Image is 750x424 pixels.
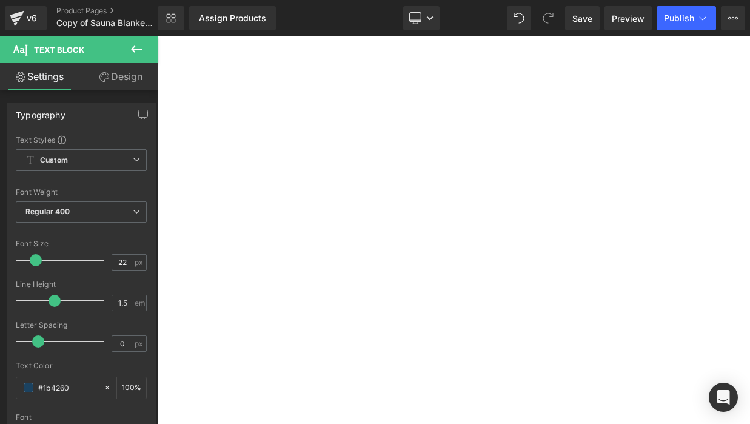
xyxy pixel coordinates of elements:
[721,6,745,30] button: More
[25,207,70,216] b: Regular 400
[16,188,147,197] div: Font Weight
[16,135,147,144] div: Text Styles
[664,13,694,23] span: Publish
[56,18,155,28] span: Copy of Sauna Blanket Healifeco-Nur
[572,12,592,25] span: Save
[16,413,147,422] div: Font
[657,6,716,30] button: Publish
[16,103,65,120] div: Typography
[135,340,145,348] span: px
[135,299,145,307] span: em
[38,381,98,394] input: Color
[24,10,39,26] div: v6
[40,155,68,166] b: Custom
[199,13,266,23] div: Assign Products
[16,240,147,248] div: Font Size
[16,362,147,370] div: Text Color
[158,6,184,30] a: New Library
[612,12,645,25] span: Preview
[56,6,178,16] a: Product Pages
[16,321,147,329] div: Letter Spacing
[81,63,160,90] a: Design
[34,45,84,55] span: Text Block
[604,6,652,30] a: Preview
[536,6,560,30] button: Redo
[117,377,146,399] div: %
[16,280,147,289] div: Line Height
[709,383,738,412] div: Open Intercom Messenger
[135,258,145,266] span: px
[507,6,531,30] button: Undo
[5,6,47,30] a: v6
